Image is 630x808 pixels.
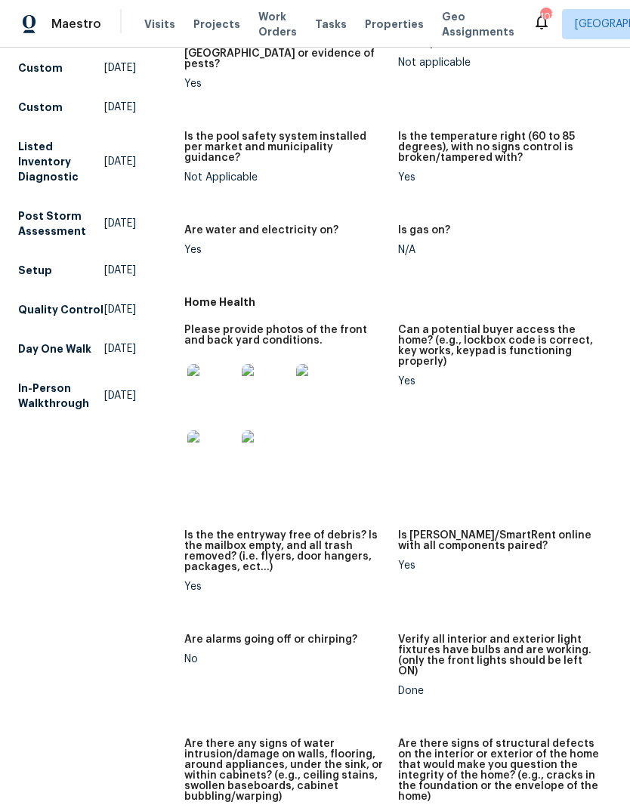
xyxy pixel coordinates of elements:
h5: Custom [18,100,63,115]
span: Work Orders [258,9,297,39]
h5: Are alarms going off or chirping? [184,634,357,645]
h5: Is [PERSON_NAME]/SmartRent online with all components paired? [398,530,600,551]
h5: Please provide photos of the front and back yard conditions. [184,325,386,346]
h5: Are there signs of structural defects on the interior or exterior of the home that would make you... [398,739,600,802]
span: [DATE] [104,216,136,231]
div: Yes [184,245,386,255]
a: Custom[DATE] [18,54,136,82]
h5: Custom [18,60,63,76]
a: Quality Control[DATE] [18,296,136,323]
span: Visits [144,17,175,32]
a: Day One Walk[DATE] [18,335,136,362]
div: Yes [184,581,386,592]
h5: Listed Inventory Diagnostic [18,139,104,184]
span: [DATE] [104,388,136,403]
h5: In-Person Walkthrough [18,381,104,411]
h5: Is gas on? [398,225,450,236]
span: [DATE] [104,154,136,169]
h5: Verify all interior and exterior light fixtures have bulbs and are working. (only the front light... [398,634,600,677]
span: [DATE] [104,263,136,278]
span: Tasks [315,19,347,29]
h5: Quality Control [18,302,103,317]
span: Projects [193,17,240,32]
h5: Is the temperature right (60 to 85 degrees), with no signs control is broken/tampered with? [398,131,600,163]
h5: Can a potential buyer access the home? (e.g., lockbox code is correct, key works, keypad is funct... [398,325,600,367]
a: In-Person Walkthrough[DATE] [18,375,136,417]
h5: Day One Walk [18,341,91,356]
a: Custom[DATE] [18,94,136,121]
div: Yes [398,560,600,571]
h5: Post Storm Assessment [18,208,104,239]
h5: Is the inside of the home free from [GEOGRAPHIC_DATA] or evidence of pests? [184,38,386,69]
h5: Are water and electricity on? [184,225,338,236]
h5: Home Health [184,295,612,310]
span: [DATE] [104,302,136,317]
div: Yes [398,376,600,387]
div: 103 [540,9,551,24]
h5: Setup [18,263,52,278]
h5: Is the pool safety system installed per market and municipality guidance? [184,131,386,163]
span: [DATE] [104,60,136,76]
h5: Is the the entryway free of debris? Is the mailbox empty, and all trash removed? (i.e. flyers, do... [184,530,386,572]
span: Maestro [51,17,101,32]
span: Properties [365,17,424,32]
div: Not applicable [398,57,600,68]
a: Setup[DATE] [18,257,136,284]
div: Done [398,686,600,696]
a: Listed Inventory Diagnostic[DATE] [18,133,136,190]
span: Geo Assignments [442,9,514,39]
h5: Are there any signs of water intrusion/damage on walls, flooring, around appliances, under the si... [184,739,386,802]
div: No [184,654,386,665]
div: N/A [398,245,600,255]
a: Post Storm Assessment[DATE] [18,202,136,245]
span: [DATE] [104,100,136,115]
div: Yes [184,79,386,89]
div: Not Applicable [184,172,386,183]
div: Yes [398,172,600,183]
span: [DATE] [104,341,136,356]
